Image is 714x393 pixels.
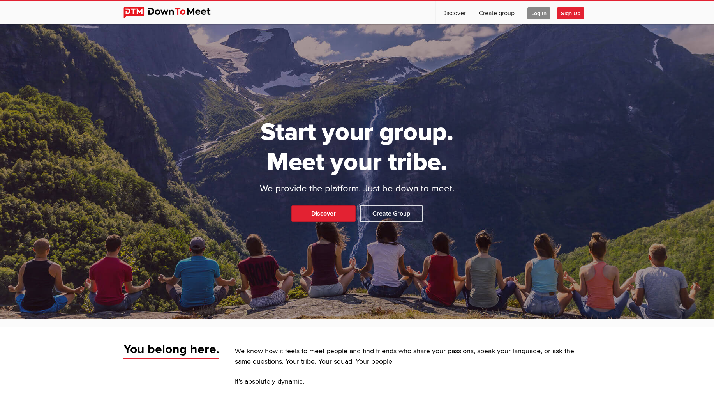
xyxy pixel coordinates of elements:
[527,7,550,19] span: Log In
[360,205,423,222] a: Create Group
[291,205,356,222] a: Discover
[123,342,219,359] span: You belong here.
[521,1,557,24] a: Log In
[436,1,472,24] a: Discover
[235,377,591,387] p: It’s absolutely dynamic.
[557,7,584,19] span: Sign Up
[472,1,521,24] a: Create group
[231,117,484,177] h1: Start your group. Meet your tribe.
[123,7,223,18] img: DownToMeet
[235,346,591,367] p: We know how it feels to meet people and find friends who share your passions, speak your language...
[557,1,591,24] a: Sign Up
